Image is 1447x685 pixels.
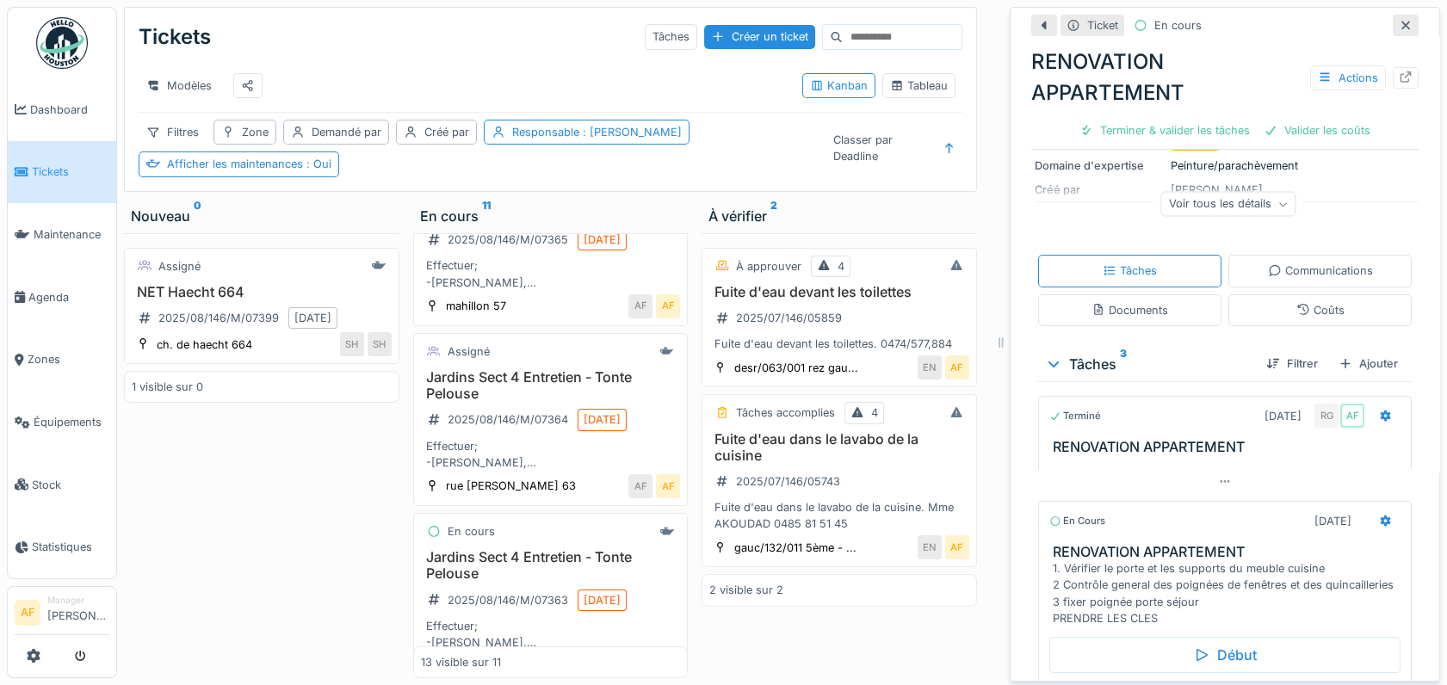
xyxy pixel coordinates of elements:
[579,126,682,139] span: : [PERSON_NAME]
[131,206,393,226] div: Nouveau
[628,474,652,498] div: AF
[8,516,116,579] a: Statistiques
[32,164,109,180] span: Tickets
[1091,302,1168,318] div: Documents
[1268,262,1373,279] div: Communications
[158,258,201,275] div: Assigné
[157,336,252,353] div: ch. de haecht 664
[1103,262,1157,279] div: Tâches
[424,124,469,140] div: Créé par
[139,120,207,145] div: Filtres
[628,294,652,318] div: AF
[826,127,933,169] div: Classer par Deadline
[871,404,878,421] div: 4
[421,369,681,402] h3: Jardins Sect 4 Entretien - Tonte Pelouse
[132,284,392,300] h3: NET Haecht 664
[448,592,568,608] div: 2025/08/146/M/07363
[30,102,109,118] span: Dashboard
[446,298,506,314] div: mahillon 57
[1265,408,1302,424] div: [DATE]
[1035,157,1164,174] div: Domaine d'expertise
[736,404,835,421] div: Tâches accomplies
[194,206,201,226] sup: 0
[8,266,116,329] a: Agenda
[918,535,942,559] div: EN
[242,124,269,140] div: Zone
[421,257,681,290] div: Effectuer; -[PERSON_NAME], - ELAGAGE LEGER, - DEBROUSSAILLAGE, -SOUFFLER LES PAPIERS PLUS CANNETT...
[734,360,858,376] div: desr/063/001 rez gau...
[28,351,109,367] span: Zones
[368,332,392,356] div: SH
[945,355,969,380] div: AF
[945,535,969,559] div: AF
[421,618,681,651] div: Effectuer; -[PERSON_NAME], - ELAGAGE LEGER, - DEBROUSSAILLAGE, -SOUFFLER LES PAPIERS PLUS CANNETT...
[645,24,697,49] div: Tâches
[1296,302,1345,318] div: Coûts
[584,592,621,608] div: [DATE]
[448,523,495,540] div: En cours
[47,594,109,607] div: Manager
[420,206,682,226] div: En cours
[132,379,203,395] div: 1 visible sur 0
[1053,560,1404,626] div: 1. Vérifier le porte et les supports du meuble cuisine 2 Contrôle general des poignées de fenêtre...
[8,391,116,454] a: Équipements
[1340,404,1364,428] div: AF
[1314,513,1351,529] div: [DATE]
[8,203,116,266] a: Maintenance
[448,343,490,360] div: Assigné
[1314,404,1339,428] div: RG
[1154,17,1202,34] div: En cours
[8,329,116,392] a: Zones
[28,289,109,305] span: Agenda
[421,654,501,670] div: 13 visible sur 11
[36,17,88,69] img: Badge_color-CXgf-gQk.svg
[1053,544,1404,560] h3: RENOVATION APPARTEMENT
[736,473,840,490] div: 2025/07/146/05743
[1045,354,1252,374] div: Tâches
[1257,119,1377,142] div: Valider les coûts
[32,539,109,555] span: Statistiques
[656,474,680,498] div: AF
[34,226,109,243] span: Maintenance
[709,284,969,300] h3: Fuite d'eau devant les toilettes
[482,206,491,226] sup: 11
[421,549,681,582] h3: Jardins Sect 4 Entretien - Tonte Pelouse
[512,124,682,140] div: Responsable
[446,478,576,494] div: rue [PERSON_NAME] 63
[1310,65,1386,90] div: Actions
[1031,46,1419,108] div: RENOVATION APPARTEMENT
[15,600,40,626] li: AF
[1259,352,1325,375] div: Filtrer
[736,258,801,275] div: À approuver
[8,78,116,141] a: Dashboard
[139,73,220,98] div: Modèles
[709,336,969,352] div: Fuite d'eau devant les toilettes. 0474/577,884
[448,411,568,428] div: 2025/08/146/M/07364
[1073,119,1257,142] div: Terminer & valider les tâches
[312,124,381,140] div: Demandé par
[1161,192,1296,217] div: Voir tous les détails
[709,431,969,464] h3: Fuite d'eau dans le lavabo de la cuisine
[734,540,856,556] div: gauc/132/011 5ème - ...
[15,594,109,635] a: AF Manager[PERSON_NAME]
[1049,514,1105,528] div: En cours
[8,141,116,204] a: Tickets
[448,231,568,248] div: 2025/08/146/M/07365
[34,414,109,430] span: Équipements
[1087,17,1118,34] div: Ticket
[421,438,681,471] div: Effectuer; -[PERSON_NAME], - ELAGAGE LEGER, - DEBROUSSAILLAGE, -SOUFFLER LES PAPIERS PLUS CANNETT...
[810,77,868,94] div: Kanban
[1035,157,1415,174] div: Peinture/parachèvement
[32,477,109,493] span: Stock
[770,206,777,226] sup: 2
[1332,352,1405,375] div: Ajouter
[1053,439,1404,455] h3: RENOVATION APPARTEMENT
[340,332,364,356] div: SH
[656,294,680,318] div: AF
[736,310,842,326] div: 2025/07/146/05859
[709,499,969,532] div: Fuite d'eau dans le lavabo de la cuisine. Mme AKOUDAD 0485 81 51 45
[47,594,109,631] li: [PERSON_NAME]
[303,157,331,170] span: : Oui
[8,454,116,516] a: Stock
[1049,409,1101,423] div: Terminé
